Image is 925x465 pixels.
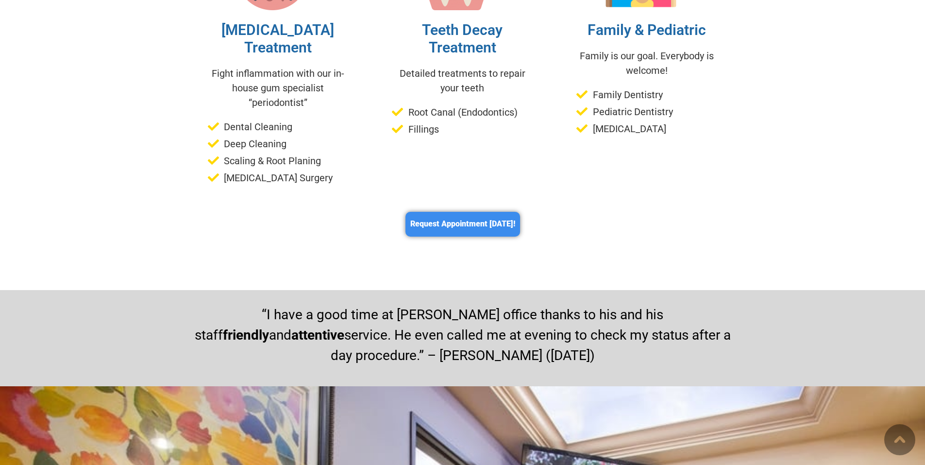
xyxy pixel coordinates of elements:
[221,154,321,168] span: Scaling & Root Planing
[576,49,717,78] p: Family is our goal. Everybody is welcome!
[406,122,439,137] span: Fillings
[223,327,269,343] strong: friendly
[392,21,533,56] h3: Teeth Decay Treatment
[590,104,673,119] span: Pediatric Dentistry
[406,105,518,120] span: Root Canal (Endodontics)
[590,121,666,136] span: [MEDICAL_DATA]
[392,66,533,95] p: Detailed treatments to repair your teeth
[590,87,663,102] span: Family Dentistry
[405,212,520,237] a: Request Appointment [DATE]!
[208,66,349,110] p: Fight inflammation with our in-house gum specialist “periodontist”
[410,219,515,229] span: Request Appointment [DATE]!
[221,137,286,151] span: Deep Cleaning
[291,327,344,343] strong: attentive
[576,21,717,39] h3: Family & Pediatric
[221,120,292,134] span: Dental Cleaning
[221,171,333,185] span: [MEDICAL_DATA] Surgery
[208,21,349,56] h3: [MEDICAL_DATA] Treatment
[186,305,740,366] p: “I have a good time at [PERSON_NAME] office thanks to his and his staff and service. He even call...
